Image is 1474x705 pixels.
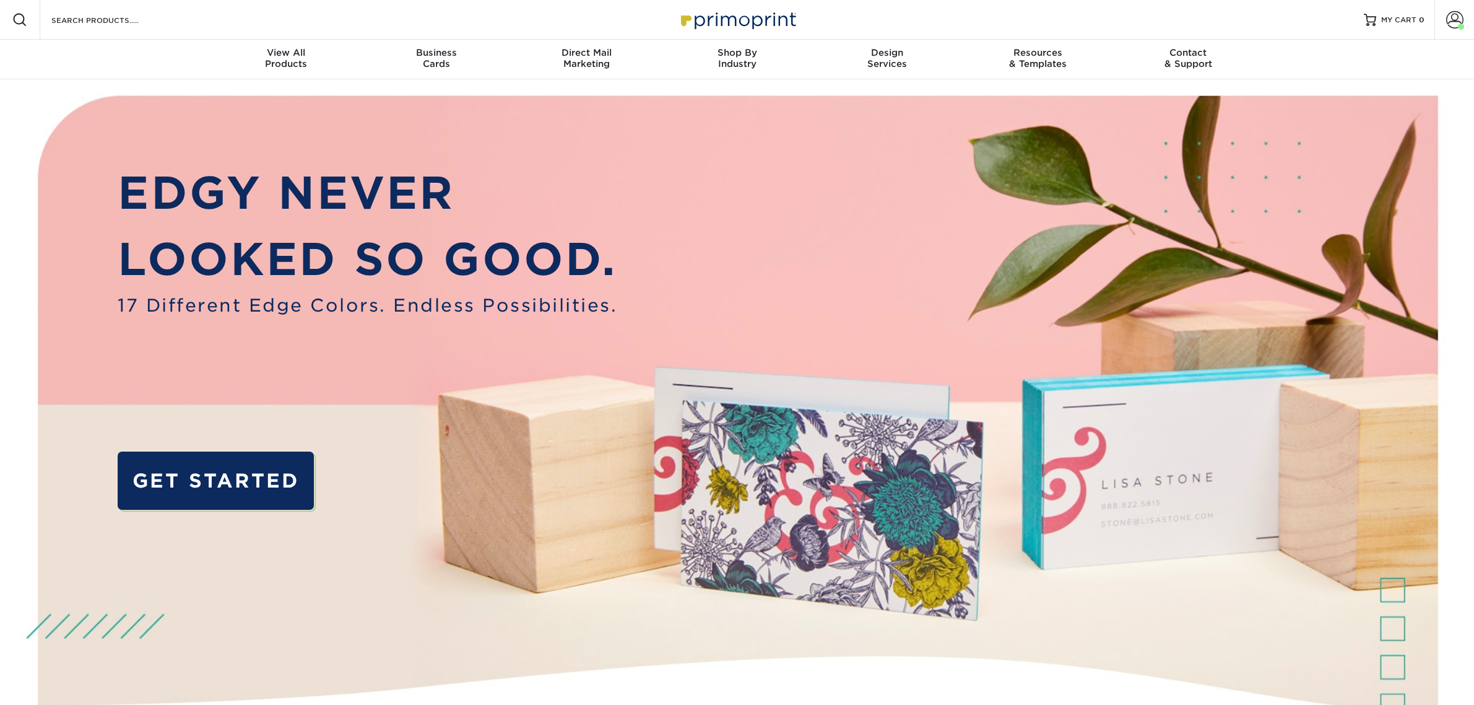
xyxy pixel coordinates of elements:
[211,47,362,69] div: Products
[963,40,1113,79] a: Resources& Templates
[211,47,362,58] span: View All
[662,40,812,79] a: Shop ByIndustry
[118,160,617,226] p: EDGY NEVER
[118,226,617,292] p: LOOKED SO GOOD.
[812,40,963,79] a: DesignServices
[511,47,662,69] div: Marketing
[50,12,171,27] input: SEARCH PRODUCTS.....
[361,47,511,58] span: Business
[662,47,812,58] span: Shop By
[963,47,1113,69] div: & Templates
[812,47,963,58] span: Design
[118,292,617,319] span: 17 Different Edge Colors. Endless Possibilities.
[1419,15,1424,24] span: 0
[511,40,662,79] a: Direct MailMarketing
[511,47,662,58] span: Direct Mail
[812,47,963,69] div: Services
[361,47,511,69] div: Cards
[662,47,812,69] div: Industry
[211,40,362,79] a: View AllProducts
[963,47,1113,58] span: Resources
[1113,47,1264,69] div: & Support
[361,40,511,79] a: BusinessCards
[1113,47,1264,58] span: Contact
[1381,15,1416,25] span: MY CART
[675,6,799,33] img: Primoprint
[118,452,314,510] a: GET STARTED
[1113,40,1264,79] a: Contact& Support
